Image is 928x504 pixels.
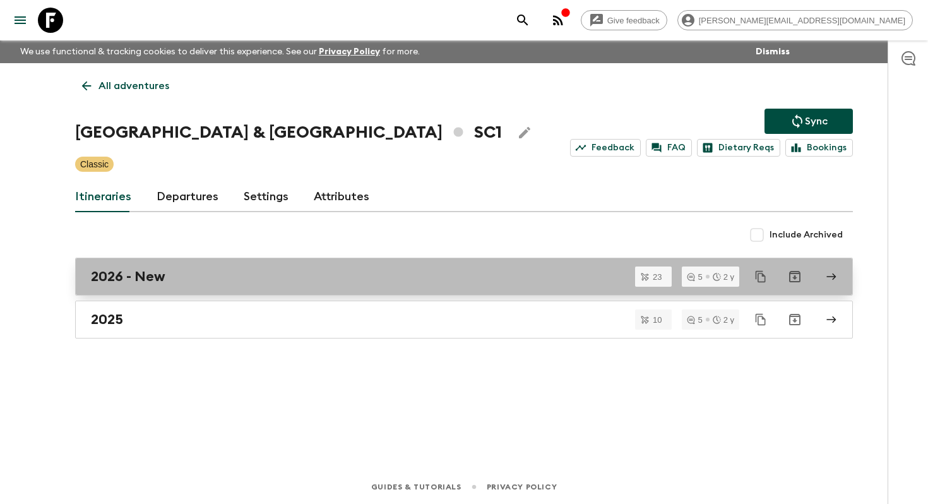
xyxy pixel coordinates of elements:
[314,182,369,212] a: Attributes
[805,114,828,129] p: Sync
[785,139,853,157] a: Bookings
[646,139,692,157] a: FAQ
[244,182,289,212] a: Settings
[487,480,557,494] a: Privacy Policy
[512,120,537,145] button: Edit Adventure Title
[15,40,425,63] p: We use functional & tracking cookies to deliver this experience. See our for more.
[157,182,218,212] a: Departures
[371,480,461,494] a: Guides & Tutorials
[98,78,169,93] p: All adventures
[770,229,843,241] span: Include Archived
[75,120,502,145] h1: [GEOGRAPHIC_DATA] & [GEOGRAPHIC_DATA] SC1
[749,265,772,288] button: Duplicate
[677,10,913,30] div: [PERSON_NAME][EMAIL_ADDRESS][DOMAIN_NAME]
[713,316,734,324] div: 2 y
[764,109,853,134] button: Sync adventure departures to the booking engine
[645,273,669,281] span: 23
[8,8,33,33] button: menu
[75,301,853,339] a: 2025
[687,273,702,281] div: 5
[75,73,176,99] a: All adventures
[510,8,535,33] button: search adventures
[753,43,793,61] button: Dismiss
[91,268,165,285] h2: 2026 - New
[697,139,780,157] a: Dietary Reqs
[75,182,131,212] a: Itineraries
[687,316,702,324] div: 5
[600,16,667,25] span: Give feedback
[91,311,123,328] h2: 2025
[645,316,669,324] span: 10
[782,307,807,332] button: Archive
[319,47,380,56] a: Privacy Policy
[75,258,853,296] a: 2026 - New
[749,308,772,331] button: Duplicate
[80,158,109,171] p: Classic
[692,16,912,25] span: [PERSON_NAME][EMAIL_ADDRESS][DOMAIN_NAME]
[782,264,807,289] button: Archive
[713,273,734,281] div: 2 y
[581,10,667,30] a: Give feedback
[570,139,641,157] a: Feedback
